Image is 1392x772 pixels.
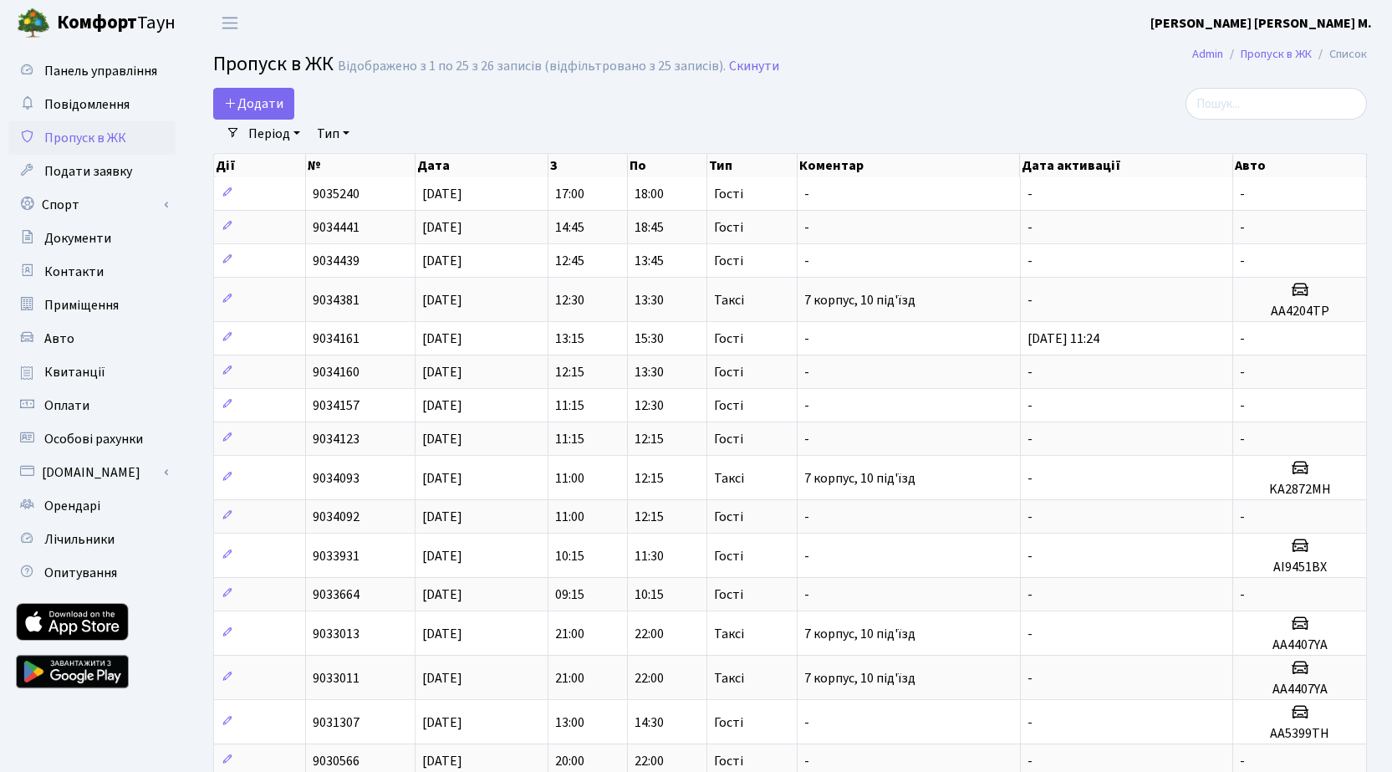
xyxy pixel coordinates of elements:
[313,547,359,565] span: 9033931
[1027,430,1033,448] span: -
[1027,508,1033,526] span: -
[8,556,176,590] a: Опитування
[8,222,176,255] a: Документи
[1027,669,1033,688] span: -
[635,508,664,526] span: 12:15
[635,713,664,732] span: 14:30
[804,396,809,415] span: -
[804,625,915,643] span: 7 корпус, 10 під'їзд
[635,585,664,604] span: 10:15
[555,330,584,348] span: 13:15
[209,9,251,37] button: Переключити навігацію
[313,330,359,348] span: 9034161
[8,456,176,489] a: [DOMAIN_NAME]
[1240,430,1245,448] span: -
[635,396,664,415] span: 12:30
[213,88,294,120] a: Додати
[422,508,462,526] span: [DATE]
[8,489,176,523] a: Орендарі
[44,62,157,80] span: Панель управління
[1167,37,1392,72] nav: breadcrumb
[714,399,743,412] span: Гості
[44,396,89,415] span: Оплати
[1150,14,1372,33] b: [PERSON_NAME] [PERSON_NAME] М.
[44,296,119,314] span: Приміщення
[804,291,915,309] span: 7 корпус, 10 під'їзд
[313,669,359,688] span: 9033011
[804,713,809,732] span: -
[44,263,104,281] span: Контакти
[555,430,584,448] span: 11:15
[1027,585,1033,604] span: -
[1240,560,1359,575] h5: АІ9451ВХ
[804,669,915,688] span: 7 корпус, 10 під'їзд
[313,752,359,770] span: 9030566
[1233,154,1367,177] th: Авто
[313,585,359,604] span: 9033664
[17,7,50,40] img: logo.png
[1240,396,1245,415] span: -
[635,669,664,688] span: 22:00
[555,669,584,688] span: 21:00
[1240,185,1245,203] span: -
[729,59,779,74] a: Скинути
[555,469,584,488] span: 11:00
[555,547,584,565] span: 10:15
[555,185,584,203] span: 17:00
[1240,682,1359,698] h5: AA4407YA
[635,752,664,770] span: 22:00
[1027,291,1033,309] span: -
[1185,88,1367,120] input: Пошук...
[555,625,584,643] span: 21:00
[1020,154,1233,177] th: Дата активації
[44,162,132,181] span: Подати заявку
[548,154,628,177] th: З
[44,497,100,515] span: Орендарі
[313,625,359,643] span: 9033013
[635,430,664,448] span: 12:15
[1192,45,1223,63] a: Admin
[714,294,744,307] span: Таксі
[44,229,111,248] span: Документи
[804,469,915,488] span: 7 корпус, 10 під'їзд
[1312,45,1367,64] li: Список
[8,54,176,88] a: Панель управління
[635,625,664,643] span: 22:00
[555,396,584,415] span: 11:15
[44,363,105,381] span: Квитанції
[1027,218,1033,237] span: -
[555,508,584,526] span: 11:00
[422,585,462,604] span: [DATE]
[422,363,462,381] span: [DATE]
[1240,252,1245,270] span: -
[635,547,664,565] span: 11:30
[714,366,743,379] span: Гості
[44,129,126,147] span: Пропуск в ЖК
[57,9,137,36] b: Комфорт
[422,713,462,732] span: [DATE]
[635,252,664,270] span: 13:45
[804,185,809,203] span: -
[1027,330,1099,348] span: [DATE] 11:24
[306,154,416,177] th: №
[422,469,462,488] span: [DATE]
[804,218,809,237] span: -
[714,550,743,563] span: Гості
[1150,13,1372,33] a: [PERSON_NAME] [PERSON_NAME] М.
[44,530,115,549] span: Лічильники
[635,330,664,348] span: 15:30
[310,120,356,148] a: Тип
[804,585,809,604] span: -
[555,252,584,270] span: 12:45
[57,9,176,38] span: Таун
[313,363,359,381] span: 9034160
[422,291,462,309] span: [DATE]
[1027,752,1033,770] span: -
[628,154,707,177] th: По
[707,154,798,177] th: Тип
[8,155,176,188] a: Подати заявку
[422,752,462,770] span: [DATE]
[1240,726,1359,742] h5: АА5399ТН
[214,154,306,177] th: Дії
[213,49,334,79] span: Пропуск в ЖК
